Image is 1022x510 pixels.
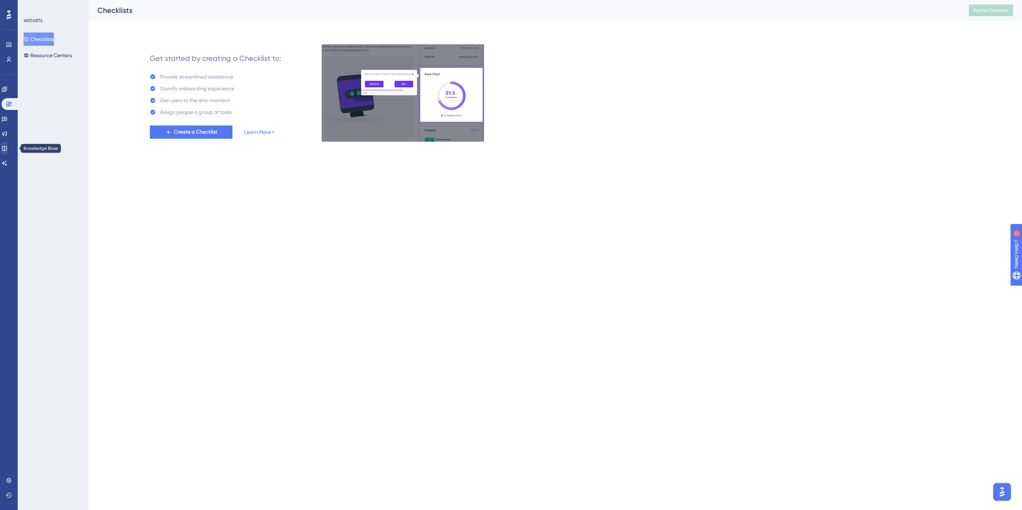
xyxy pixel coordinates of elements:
div: Assign people a group of tasks [160,108,232,117]
div: 1 [51,4,53,10]
div: WIDGETS [24,18,43,24]
button: Create a Checklist [150,125,232,139]
span: Publish Changes [973,7,1009,13]
div: Gamify onboarding experience [160,84,234,93]
img: e28e67207451d1beac2d0b01ddd05b56.gif [321,44,484,142]
div: Checklists [97,5,950,15]
div: Get users to the aha-moment [160,96,230,105]
span: Create a Checklist [174,128,217,137]
iframe: UserGuiding AI Assistant Launcher [991,481,1013,503]
span: Need Help? [17,2,46,11]
a: Learn More > [244,128,275,137]
button: Checklists [24,32,54,46]
div: Get started by creating a Checklist to: [150,53,281,63]
button: Resource Centers [24,49,72,62]
div: Provide streamlined assistance [160,72,233,81]
button: Publish Changes [969,4,1013,16]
